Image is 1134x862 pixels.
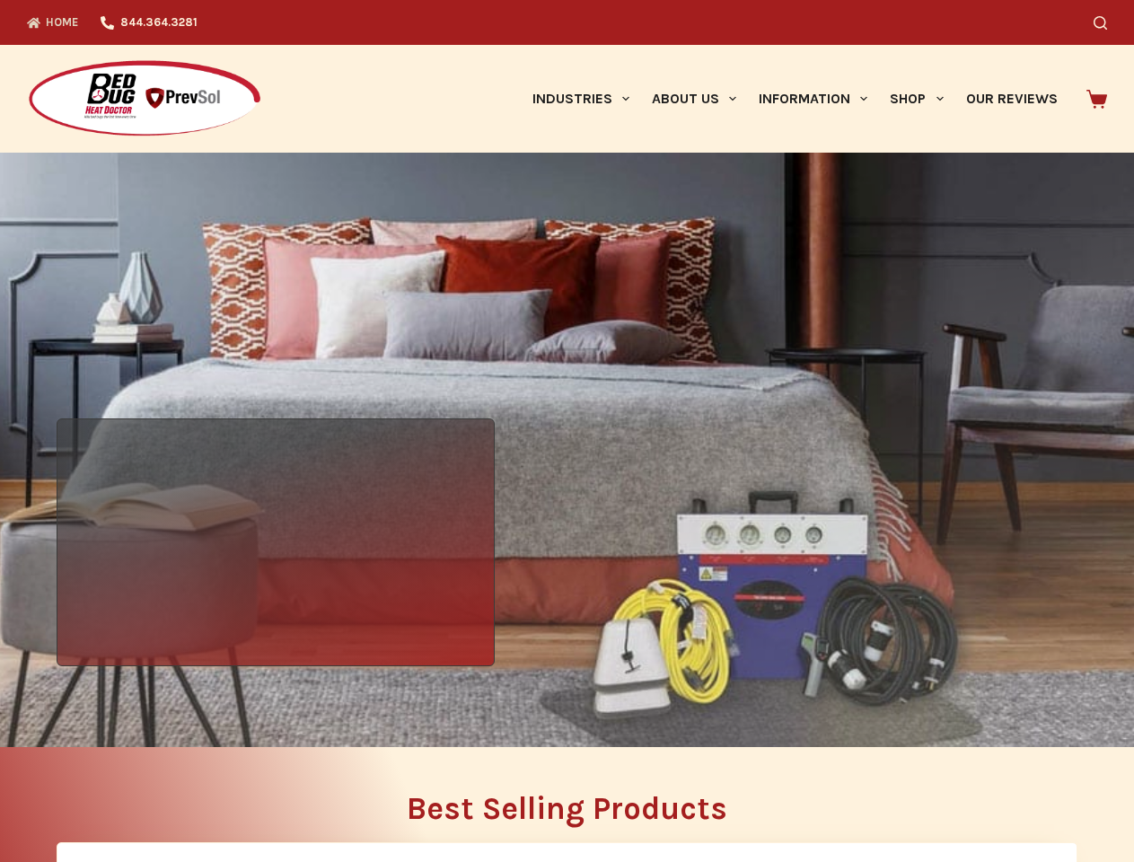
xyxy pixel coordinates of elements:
[27,59,262,139] img: Prevsol/Bed Bug Heat Doctor
[954,45,1068,153] a: Our Reviews
[748,45,879,153] a: Information
[640,45,747,153] a: About Us
[521,45,1068,153] nav: Primary
[521,45,640,153] a: Industries
[57,793,1077,824] h2: Best Selling Products
[1094,16,1107,30] button: Search
[879,45,954,153] a: Shop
